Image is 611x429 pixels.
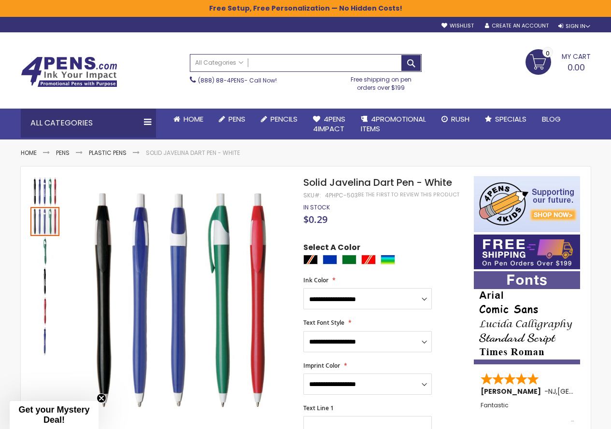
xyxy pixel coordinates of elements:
[195,59,243,67] span: All Categories
[451,114,469,124] span: Rush
[361,114,426,134] span: 4PROMOTIONAL ITEMS
[253,109,305,130] a: Pencils
[303,318,344,327] span: Text Font Style
[303,242,360,255] span: Select A Color
[198,76,277,84] span: - Call Now!
[353,109,434,140] a: 4PROMOTIONALITEMS
[534,109,568,130] a: Blog
[18,405,89,425] span: Get your Mystery Deal!
[481,387,544,396] span: [PERSON_NAME]
[184,114,203,124] span: Home
[30,176,60,206] div: Solid Javelina Dart Pen - White
[228,114,245,124] span: Pens
[303,213,327,226] span: $0.29
[270,114,298,124] span: Pencils
[30,206,60,236] div: Solid Javelina Dart Pen - White
[381,255,395,264] div: Assorted
[303,176,452,189] span: Solid Javelina Dart Pen - White
[341,72,422,91] div: Free shipping on pen orders over $199
[97,393,106,403] button: Close teaser
[485,22,549,29] a: Create an Account
[30,296,60,326] div: Solid Javelina Dart Pen - White
[542,114,561,124] span: Blog
[30,236,60,266] div: Solid Javelina Dart Pen - White
[441,22,474,29] a: Wishlist
[303,191,321,199] strong: SKU
[30,326,59,356] div: Solid Javelina Dart Pen - White
[30,237,59,266] img: Solid Javelina Dart Pen - White
[558,23,590,30] div: Sign In
[10,401,99,429] div: Get your Mystery Deal!Close teaser
[531,403,611,429] iframe: Google Customer Reviews
[474,176,580,232] img: 4pens 4 kids
[30,267,59,296] img: Solid Javelina Dart Pen - White
[477,109,534,130] a: Specials
[303,361,340,370] span: Imprint Color
[303,203,330,211] span: In stock
[568,61,585,73] span: 0.00
[21,109,156,138] div: All Categories
[495,114,526,124] span: Specials
[546,49,550,58] span: 0
[358,191,459,198] a: Be the first to review this product
[21,149,37,157] a: Home
[526,49,591,73] a: 0.00 0
[70,190,291,411] img: Solid Javelina Dart Pen - White
[30,297,59,326] img: Solid Javelina Dart Pen - White
[30,266,60,296] div: Solid Javelina Dart Pen - White
[303,276,328,284] span: Ink Color
[211,109,253,130] a: Pens
[548,387,556,396] span: NJ
[198,76,244,84] a: (888) 88-4PENS
[166,109,211,130] a: Home
[474,271,580,364] img: font-personalization-examples
[325,192,358,199] div: 4PHPC-503
[56,149,70,157] a: Pens
[30,177,59,206] img: Solid Javelina Dart Pen - White
[21,56,117,87] img: 4Pens Custom Pens and Promotional Products
[303,204,330,211] div: Availability
[323,255,337,264] div: Blue
[146,149,240,157] li: Solid Javelina Dart Pen - White
[303,404,334,412] span: Text Line 1
[481,402,574,423] div: Fantastic
[434,109,477,130] a: Rush
[89,149,127,157] a: Plastic Pens
[30,327,59,356] img: Solid Javelina Dart Pen - White
[474,235,580,269] img: Free shipping on orders over $199
[342,255,356,264] div: Green
[305,109,353,140] a: 4Pens4impact
[190,55,248,70] a: All Categories
[313,114,345,134] span: 4Pens 4impact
